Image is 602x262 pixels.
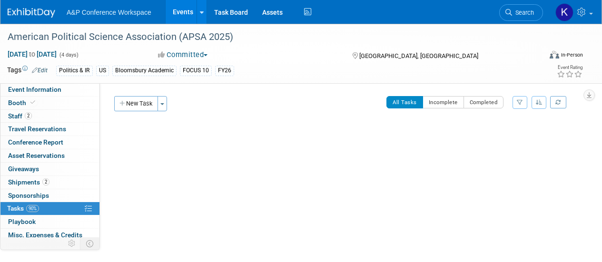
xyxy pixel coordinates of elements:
div: US [96,66,109,76]
span: 2 [25,112,32,119]
span: Sponsorships [8,192,49,199]
span: Giveaways [8,165,39,173]
div: Bloomsbury Academic [112,66,177,76]
div: FY26 [215,66,234,76]
span: to [28,50,37,58]
a: Sponsorships [0,189,99,202]
a: Conference Report [0,136,99,149]
td: Toggle Event Tabs [80,237,100,250]
span: A&P Conference Workspace [67,9,151,16]
span: [GEOGRAPHIC_DATA], [GEOGRAPHIC_DATA] [359,52,478,59]
div: Politics & IR [56,66,93,76]
a: Edit [32,67,48,74]
a: Misc. Expenses & Credits [0,229,99,242]
span: Asset Reservations [8,152,65,159]
span: [DATE] [DATE] [7,50,57,58]
span: Shipments [8,178,49,186]
i: Booth reservation complete [30,100,35,105]
span: (4 days) [59,52,79,58]
a: Travel Reservations [0,123,99,136]
div: American Political Science Association (APSA 2025) [4,29,534,46]
div: Event Rating [557,65,582,70]
a: Asset Reservations [0,149,99,162]
span: Conference Report [8,138,63,146]
span: Playbook [8,218,36,225]
span: Travel Reservations [8,125,66,133]
a: Search [499,4,543,21]
span: Tasks [7,204,39,212]
img: Kate Hunneyball [555,3,573,21]
a: Tasks90% [0,202,99,215]
span: 90% [26,205,39,212]
span: 2 [42,178,49,185]
img: ExhibitDay [8,8,55,18]
span: Staff [8,112,32,120]
a: Staff2 [0,110,99,123]
span: Event Information [8,86,61,93]
div: FOCUS 10 [180,66,212,76]
a: Shipments2 [0,176,99,189]
button: Completed [464,96,504,108]
span: Misc. Expenses & Credits [8,231,82,239]
button: Incomplete [423,96,464,108]
a: Giveaways [0,163,99,175]
td: Personalize Event Tab Strip [64,237,80,250]
a: Booth [0,97,99,109]
td: Tags [7,65,48,76]
a: Refresh [550,96,566,108]
button: New Task [114,96,158,111]
div: In-Person [561,51,583,58]
button: Committed [155,50,211,60]
button: All Tasks [386,96,423,108]
img: Format-Inperson.png [550,51,559,58]
span: Search [512,9,534,16]
span: Booth [8,99,37,107]
a: Playbook [0,215,99,228]
a: Event Information [0,83,99,96]
div: Event Format [499,49,583,64]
